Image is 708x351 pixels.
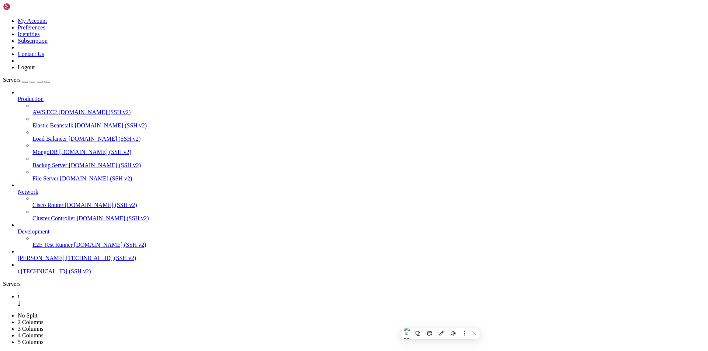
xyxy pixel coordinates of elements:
[59,149,131,155] span: [DOMAIN_NAME] (SSH v2)
[59,109,131,115] span: [DOMAIN_NAME] (SSH v2)
[32,116,705,129] li: Elastic Beanstalk [DOMAIN_NAME] (SSH v2)
[18,24,45,31] a: Preferences
[18,96,705,102] a: Production
[3,128,612,134] x-row: root@law:/etc/nginx/sites-available# mkdir -p /var/www/[DOMAIN_NAME]
[133,297,136,303] div: (42, 47)
[3,134,612,141] x-row: root@law:/etc/nginx/sites-available# cd ^C
[3,297,612,303] x-row: root@law:/var/www/[DOMAIN_NAME][URL] l
[32,102,705,116] li: AWS EC2 [DOMAIN_NAME] (SSH v2)
[18,64,35,70] a: Logout
[3,109,612,116] x-row: root@law:/etc/nginx/sites-available#
[3,3,612,9] x-row: try_files $uri $uri/ =404;
[74,242,146,248] span: [DOMAIN_NAME] (SSH v2)
[3,166,612,172] x-row: root@law:/etc/nginx/sites-available# cd /var/www/[DOMAIN_NAME]
[124,253,162,259] span: [DOMAIN_NAME]
[32,162,705,169] a: Backup Server [DOMAIN_NAME] (SSH v2)
[3,222,612,228] x-row: root@law:/var/www# ll
[18,293,705,306] a: t
[18,96,44,102] span: Production
[32,122,73,129] span: Elastic Beanstalk
[32,162,67,168] span: Backup Server
[3,34,612,41] x-row: #}
[18,89,705,182] li: Production
[3,53,612,59] x-row: add_header Cache-Control "public, max-age=31536000, immutable";
[32,195,705,208] li: Cisco Router [DOMAIN_NAME] (SSH v2)
[3,22,612,28] x-row: #location ~* \.(js|mjs|wasm|map|html|css|png|jpg|jpeg|gif|ico|svg|woff|woff2|ttf|otf)$ {
[60,175,132,182] span: [DOMAIN_NAME] (SSH v2)
[32,202,705,208] a: Cisco Router [DOMAIN_NAME] (SSH v2)
[32,109,57,115] span: AWS EC2
[3,197,612,203] x-row: drwxr-xr-x 2 root root 4096 [DATE] 15:49 /
[3,172,612,178] x-row: root@law:/var/www/[DOMAIN_NAME][URL]
[18,339,44,345] a: 5 Columns
[18,255,705,262] a: [PERSON_NAME] [TECHNICAL_ID] (SSH v2)
[3,216,612,222] x-row: root@law:/var/www/[DOMAIN_NAME][URL] cd ..
[3,281,705,287] div: Servers
[3,59,612,66] x-row: }
[32,235,705,248] li: E2E Test Runner [DOMAIN_NAME] (SSH v2)
[18,293,19,299] span: t
[3,116,612,122] x-row: root@law:/etc/nginx/sites-available#
[3,203,612,210] x-row: drwxr-xr-x 4 root root 4096 [DATE] 15:49 /
[32,242,73,248] span: E2E Test Runner
[32,136,67,142] span: Load Balancer
[3,235,612,241] x-row: drwxr-xr-x 4 root root 4096 [DATE] 15:49 /
[106,241,112,247] span: ..
[32,208,705,222] li: Cluster Controller [DOMAIN_NAME] (SSH v2)
[66,255,136,261] span: [TECHNICAL_ID] (SSH v2)
[18,248,705,262] li: [PERSON_NAME] [TECHNICAL_ID] (SSH v2)
[65,202,137,208] span: [DOMAIN_NAME] (SSH v2)
[32,215,705,222] a: Cluster Controller [DOMAIN_NAME] (SSH v2)
[3,9,612,15] x-row: }
[32,122,705,129] a: Elastic Beanstalk [DOMAIN_NAME] (SSH v2)
[3,78,612,84] x-row: error_log /var/log/nginx/app_error.log;
[32,169,705,182] li: File Server [DOMAIN_NAME] (SSH v2)
[3,72,612,78] x-row: access_log /var/log/nginx/app_access.log;
[3,3,45,10] img: Shellngn
[121,197,124,203] span: .
[3,47,612,53] x-row: location ~* \.(js|mjs|wasm|map|html|css|png|jpg|jpeg|gif|ico|svg|woff|woff2|ttf|otf|txt)$ {
[18,182,705,222] li: Network
[3,159,612,166] x-row: root@law:/etc/nginx/sites-available#
[3,241,612,247] x-row: drwxr-xr-x 14 root root 4096 [DATE] /
[18,228,49,235] span: Development
[18,31,40,37] a: Identities
[77,215,149,221] span: [DOMAIN_NAME] (SSH v2)
[18,228,705,235] a: Development
[18,38,48,44] a: Subscription
[32,109,705,116] a: AWS EC2 [DOMAIN_NAME] (SSH v2)
[3,210,612,216] x-row: root@law:/var/www/[DOMAIN_NAME][URL] #sudo chown -R www-data:www-data /var/www/[DOMAIN_NAME][URL]
[18,255,65,261] span: [PERSON_NAME]
[32,136,705,142] a: Load Balancer [DOMAIN_NAME] (SSH v2)
[3,285,612,291] x-row: root@law:/var/www/[DOMAIN_NAME][URL] sudo ln -s /etc/nginx/sites-available/[DOMAIN_NAME] /etc/ngi...
[118,134,156,141] span: [DOMAIN_NAME]
[32,149,705,155] a: MongoDB [DOMAIN_NAME] (SSH v2)
[21,268,91,274] span: [TECHNICAL_ID] (SSH v2)
[3,228,612,235] x-row: total 16
[18,319,44,325] a: 2 Columns
[3,278,612,285] x-row: root@law:/var/www/[DOMAIN_NAME][URL] sudo chown -R www-data:www-data /var/www/[DOMAIN_NAME][URL]
[32,155,705,169] li: Backup Server [DOMAIN_NAME] (SSH v2)
[3,141,612,147] x-row: root@law:/etc/nginx/sites-available#
[32,142,705,155] li: MongoDB [DOMAIN_NAME] (SSH v2)
[3,247,612,253] x-row: drwxr-xr-x 10 root root 4096 [DATE] 12:09 /
[32,202,63,208] span: Cisco Router
[3,260,612,266] x-row: root@law:/var/www# cd [DOMAIN_NAME][URL]
[18,189,38,195] span: Network
[75,122,147,129] span: [DOMAIN_NAME] (SSH v2)
[32,175,705,182] a: File Server [DOMAIN_NAME] (SSH v2)
[18,268,19,274] span: t
[3,97,612,103] x-row: root@law:/etc/nginx/sites-available# vi [DOMAIN_NAME]
[18,312,38,319] a: No Split
[3,253,612,260] x-row: drwxr-xr-x 2 root root 4096 [DATE] 15:49 /
[69,136,141,142] span: [DOMAIN_NAME] (SSH v2)
[3,77,21,83] span: Servers
[3,28,612,34] x-row: # add_header Cache-Control "public, max-age=31536000, immutable";
[3,103,612,109] x-row: root@law:/etc/nginx/sites-available# vi [DOMAIN_NAME]
[3,147,612,153] x-row: root@law:/etc/nginx/sites-available#
[121,203,127,209] span: ..
[18,222,705,248] li: Development
[3,122,612,128] x-row: root@law:/etc/nginx/sites-available#
[3,185,612,191] x-row: root@law:/var/www/[DOMAIN_NAME][URL] ll
[3,178,612,185] x-row: root@law:/var/www/[DOMAIN_NAME][URL]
